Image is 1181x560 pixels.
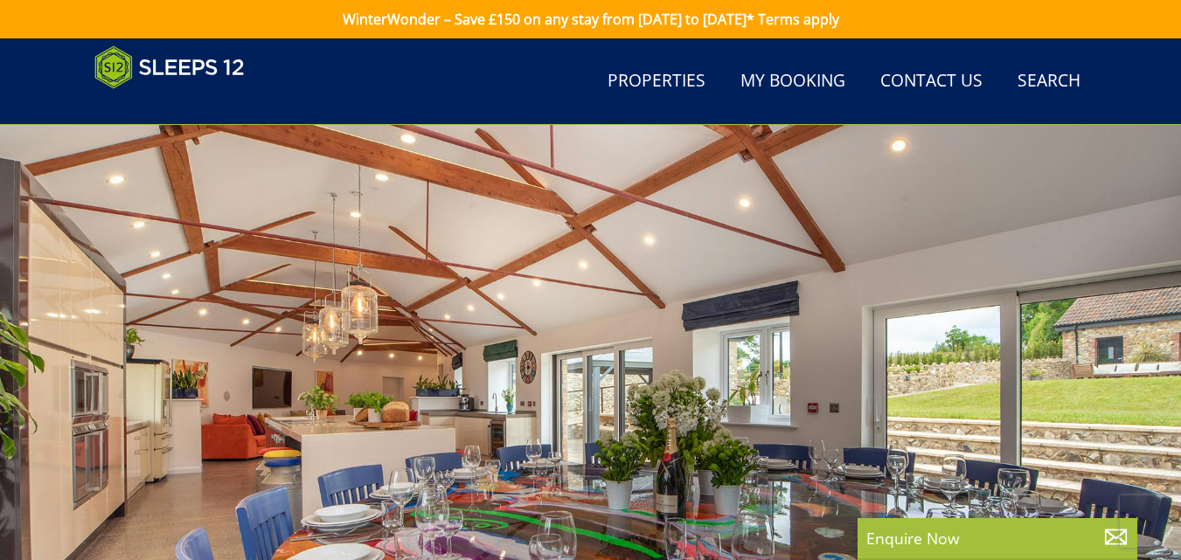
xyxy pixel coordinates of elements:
a: My Booking [733,62,852,101]
a: Search [1011,62,1087,101]
a: Properties [601,62,712,101]
img: Sleeps 12 [94,45,245,89]
p: Enquire Now [866,527,1129,550]
iframe: Customer reviews powered by Trustpilot [86,100,269,114]
a: Contact Us [873,62,990,101]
